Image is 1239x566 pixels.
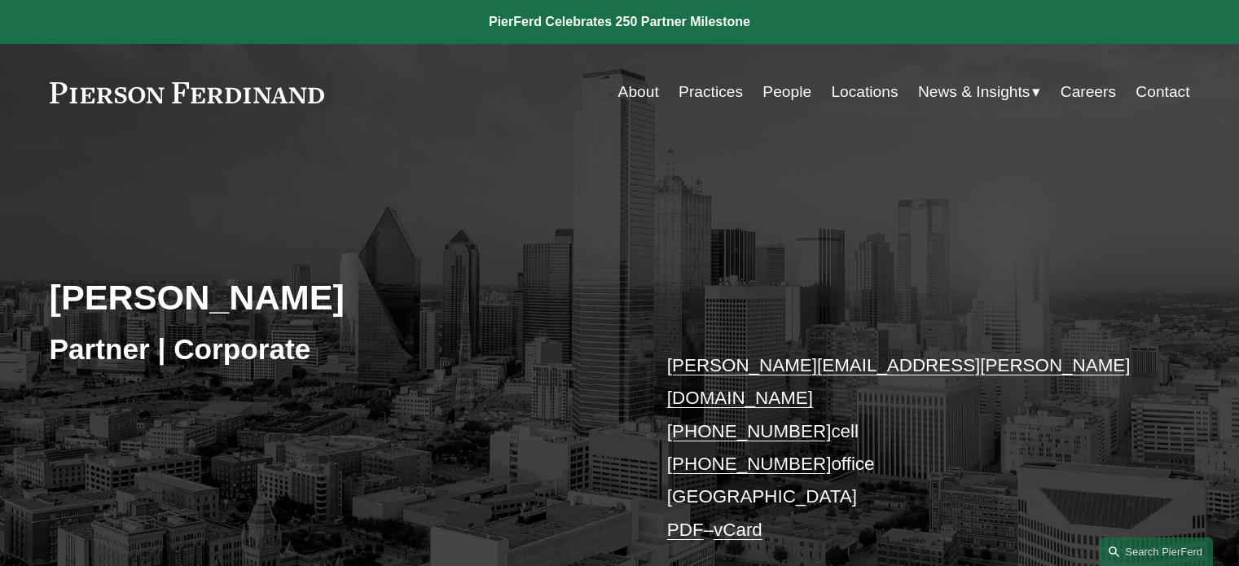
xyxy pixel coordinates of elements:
[762,77,811,107] a: People
[679,77,743,107] a: Practices
[667,520,704,540] a: PDF
[618,77,659,107] a: About
[50,331,620,367] h3: Partner | Corporate
[918,78,1030,107] span: News & Insights
[1136,77,1189,107] a: Contact
[667,454,832,474] a: [PHONE_NUMBER]
[1099,537,1213,566] a: Search this site
[831,77,898,107] a: Locations
[667,355,1131,408] a: [PERSON_NAME][EMAIL_ADDRESS][PERSON_NAME][DOMAIN_NAME]
[667,421,832,441] a: [PHONE_NUMBER]
[714,520,762,540] a: vCard
[1061,77,1116,107] a: Careers
[50,276,620,318] h2: [PERSON_NAME]
[918,77,1041,107] a: folder dropdown
[667,349,1142,546] p: cell office [GEOGRAPHIC_DATA] –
